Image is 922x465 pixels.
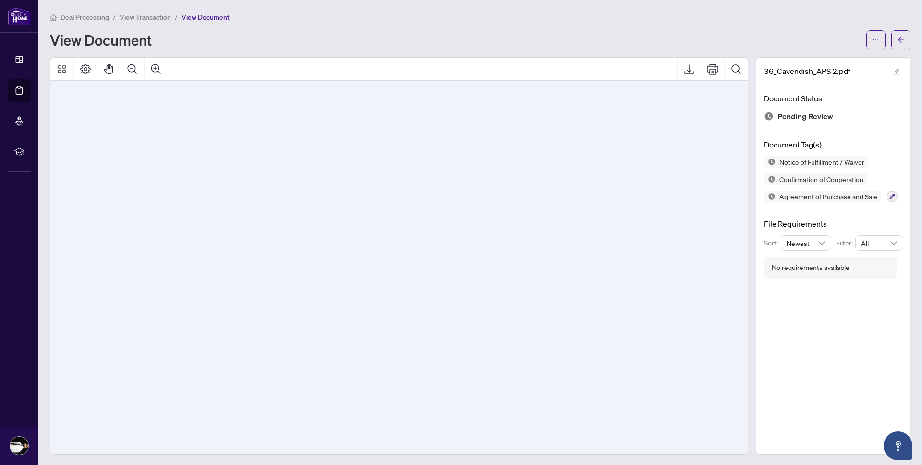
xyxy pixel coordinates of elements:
[61,13,109,22] span: Deal Processing
[764,191,776,202] img: Status Icon
[776,176,867,183] span: Confirmation of Cooperation
[893,68,900,75] span: edit
[764,65,850,77] span: 36_Cavendish_APS 2.pdf
[764,156,776,168] img: Status Icon
[836,238,855,248] p: Filter:
[764,139,902,150] h4: Document Tag(s)
[182,13,230,22] span: View Document
[884,431,912,460] button: Open asap
[772,262,849,273] div: No requirements available
[50,32,152,48] h1: View Document
[861,236,897,250] span: All
[8,7,31,25] img: logo
[776,159,868,165] span: Notice of Fulfillment / Waiver
[113,12,116,23] li: /
[776,193,881,200] span: Agreement of Purchase and Sale
[50,14,57,21] span: home
[120,13,171,22] span: View Transaction
[787,236,825,250] span: Newest
[777,110,833,123] span: Pending Review
[10,437,28,455] img: Profile Icon
[898,37,904,43] span: arrow-left
[764,238,781,248] p: Sort:
[175,12,178,23] li: /
[764,111,774,121] img: Document Status
[764,218,902,230] h4: File Requirements
[764,173,776,185] img: Status Icon
[873,37,879,43] span: ellipsis
[764,93,902,104] h4: Document Status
